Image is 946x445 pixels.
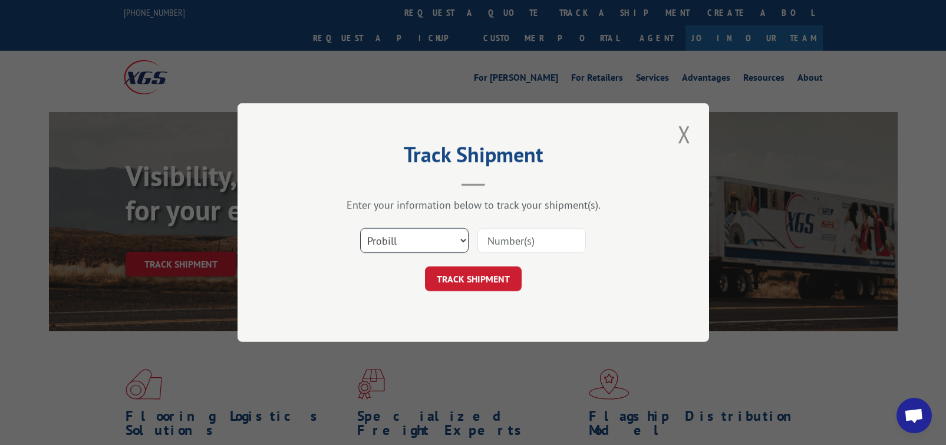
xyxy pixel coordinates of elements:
[896,398,932,433] a: Open chat
[296,146,650,169] h2: Track Shipment
[674,118,694,150] button: Close modal
[477,228,586,253] input: Number(s)
[425,266,522,291] button: TRACK SHIPMENT
[296,198,650,212] div: Enter your information below to track your shipment(s).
